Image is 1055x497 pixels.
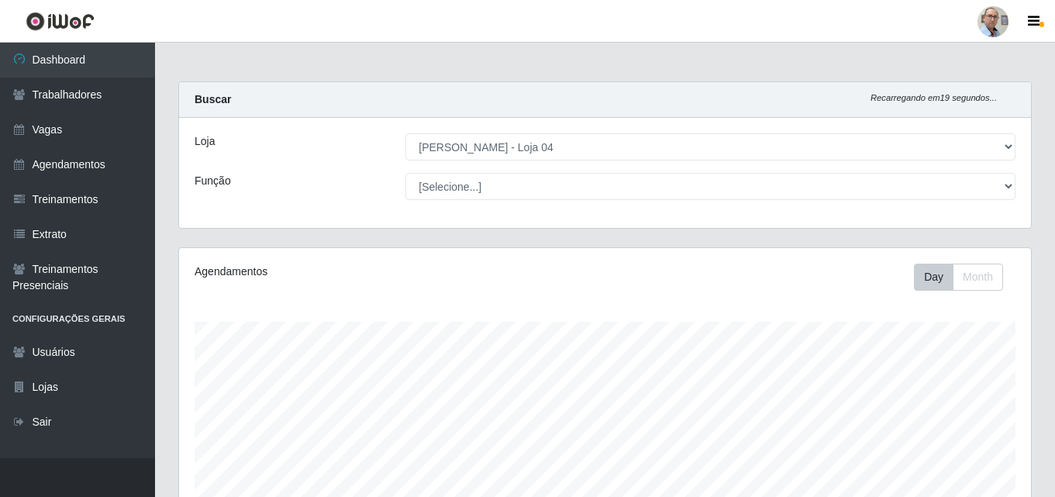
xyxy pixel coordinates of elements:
[914,264,1003,291] div: First group
[914,264,1015,291] div: Toolbar with button groups
[195,93,231,105] strong: Buscar
[195,264,523,280] div: Agendamentos
[914,264,953,291] button: Day
[26,12,95,31] img: CoreUI Logo
[871,93,997,102] i: Recarregando em 19 segundos...
[195,133,215,150] label: Loja
[953,264,1003,291] button: Month
[195,173,231,189] label: Função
